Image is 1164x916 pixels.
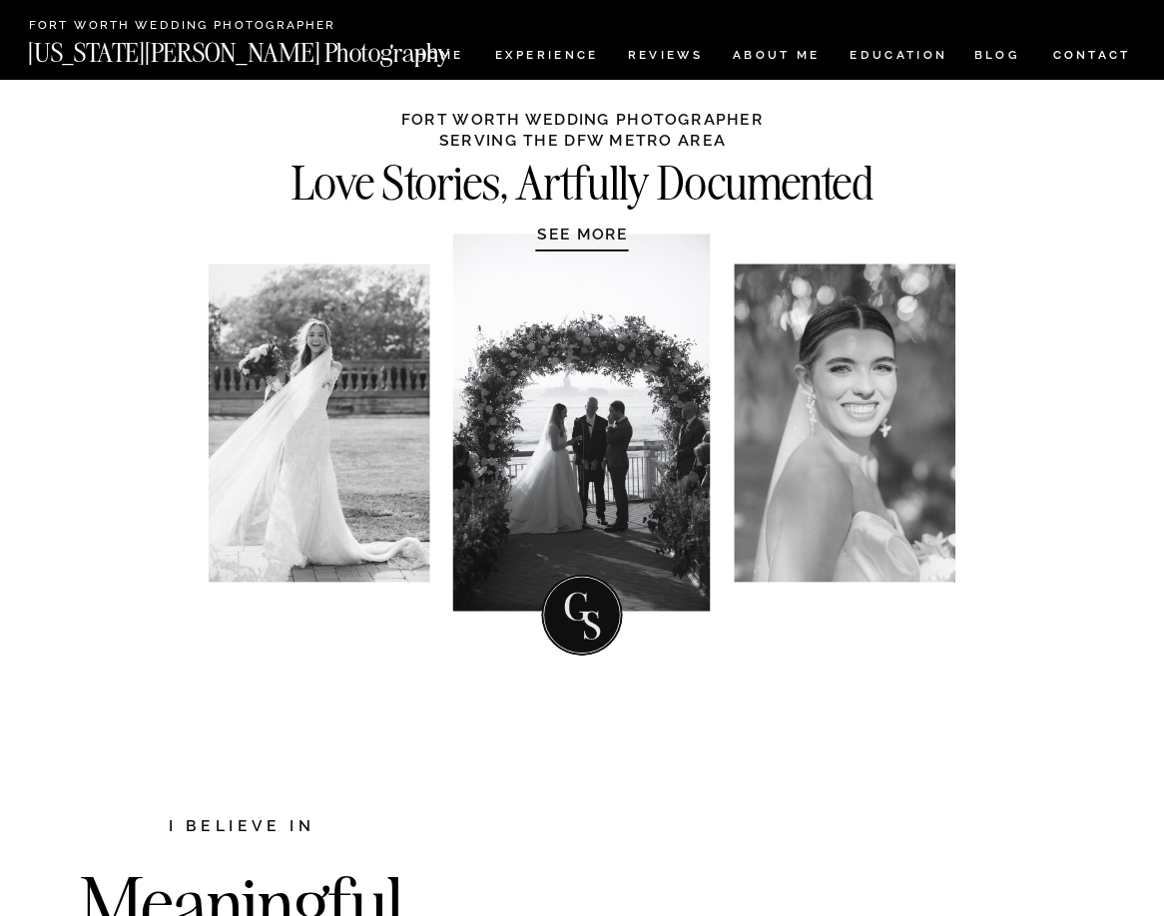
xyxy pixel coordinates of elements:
a: [US_STATE][PERSON_NAME] Photography [28,40,515,57]
a: Fort Worth Wedding Photographer [29,19,425,34]
a: REVIEWS [628,50,701,67]
a: EDUCATION [848,50,949,67]
a: BLOG [974,50,1021,67]
a: Experience [495,50,597,67]
h2: I believe in [66,815,417,841]
h1: Fort Worth WEDDING PHOTOGRAPHER ServIng The DFW Metro Area [400,109,764,148]
a: SEE MORE [491,224,676,242]
a: CONTACT [1051,45,1132,66]
a: HOME [412,50,467,67]
a: ABOUT ME [733,50,821,67]
h2: Love Stories, Artfully Documented [250,160,916,198]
